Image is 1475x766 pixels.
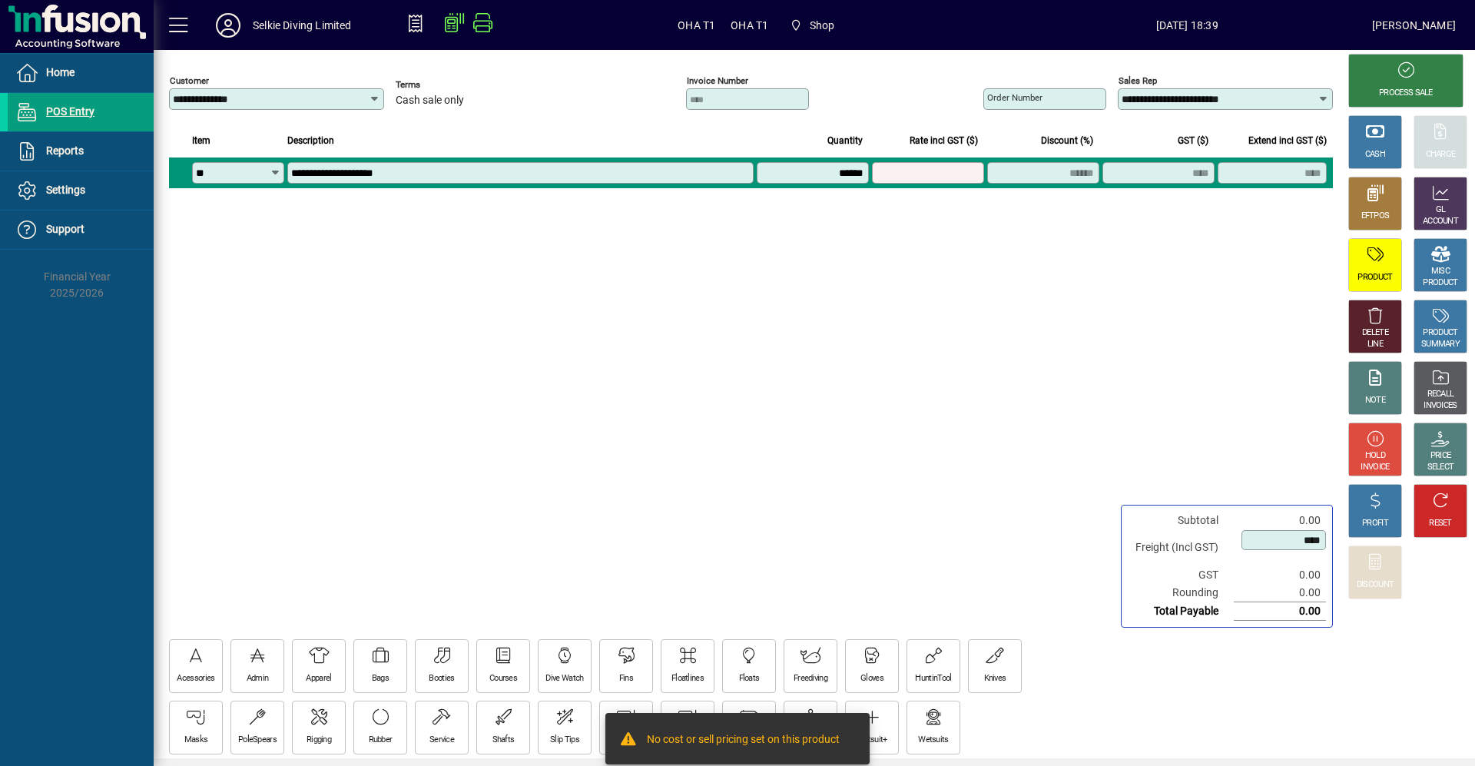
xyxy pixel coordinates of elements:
mat-label: Order number [987,92,1042,103]
mat-label: Sales rep [1119,75,1157,86]
div: Admin [247,673,269,685]
div: RECALL [1427,389,1454,400]
div: Rubber [369,734,393,746]
div: INVOICES [1424,400,1457,412]
td: GST [1128,566,1234,584]
div: RESET [1429,518,1452,529]
div: Acessories [177,673,214,685]
span: Rate incl GST ($) [910,132,978,149]
button: Profile [204,12,253,39]
span: Quantity [827,132,863,149]
div: Floatlines [671,673,704,685]
div: PoleSpears [238,734,277,746]
div: PRODUCT [1423,327,1457,339]
div: Rigging [307,734,331,746]
span: Extend incl GST ($) [1248,132,1327,149]
span: OHA T1 [731,13,768,38]
span: Terms [396,80,488,90]
div: NOTE [1365,395,1385,406]
td: 0.00 [1234,602,1326,621]
mat-label: Customer [170,75,209,86]
div: HuntinTool [915,673,951,685]
a: Settings [8,171,154,210]
div: GL [1436,204,1446,216]
td: 0.00 [1234,512,1326,529]
div: Wetsuit+ [857,734,887,746]
div: PROFIT [1362,518,1388,529]
a: Support [8,211,154,249]
span: Description [287,132,334,149]
div: Masks [184,734,208,746]
td: 0.00 [1234,584,1326,602]
div: PRODUCT [1423,277,1457,289]
td: Subtotal [1128,512,1234,529]
span: OHA T1 [678,13,715,38]
div: Bags [372,673,389,685]
div: Freediving [794,673,827,685]
mat-label: Invoice number [687,75,748,86]
div: No cost or sell pricing set on this product [647,731,840,750]
div: PRICE [1430,450,1451,462]
td: Rounding [1128,584,1234,602]
div: MISC [1431,266,1450,277]
a: Home [8,54,154,92]
div: SUMMARY [1421,339,1460,350]
div: Dive Watch [545,673,583,685]
div: Knives [984,673,1006,685]
div: Fins [619,673,633,685]
div: Apparel [306,673,331,685]
div: SELECT [1427,462,1454,473]
a: Reports [8,132,154,171]
span: Shop [784,12,840,39]
div: HOLD [1365,450,1385,462]
div: PROCESS SALE [1379,88,1433,99]
span: GST ($) [1178,132,1208,149]
span: Item [192,132,210,149]
span: Home [46,66,75,78]
div: Wetsuits [918,734,948,746]
div: EFTPOS [1361,211,1390,222]
div: Gloves [860,673,883,685]
div: Shafts [492,734,515,746]
div: PRODUCT [1357,272,1392,284]
span: Discount (%) [1041,132,1093,149]
div: Floats [739,673,760,685]
span: Cash sale only [396,95,464,107]
span: [DATE] 18:39 [1003,13,1372,38]
div: Booties [429,673,454,685]
td: Freight (Incl GST) [1128,529,1234,566]
span: Support [46,223,85,235]
div: ACCOUNT [1423,216,1458,227]
span: Shop [810,13,835,38]
div: Courses [489,673,517,685]
div: DELETE [1362,327,1388,339]
div: Service [429,734,454,746]
span: POS Entry [46,105,94,118]
div: DISCOUNT [1357,579,1394,591]
span: Reports [46,144,84,157]
td: Total Payable [1128,602,1234,621]
span: Settings [46,184,85,196]
div: CASH [1365,149,1385,161]
div: [PERSON_NAME] [1372,13,1456,38]
div: INVOICE [1361,462,1389,473]
div: CHARGE [1426,149,1456,161]
td: 0.00 [1234,566,1326,584]
div: Selkie Diving Limited [253,13,352,38]
div: Slip Tips [550,734,579,746]
div: LINE [1367,339,1383,350]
